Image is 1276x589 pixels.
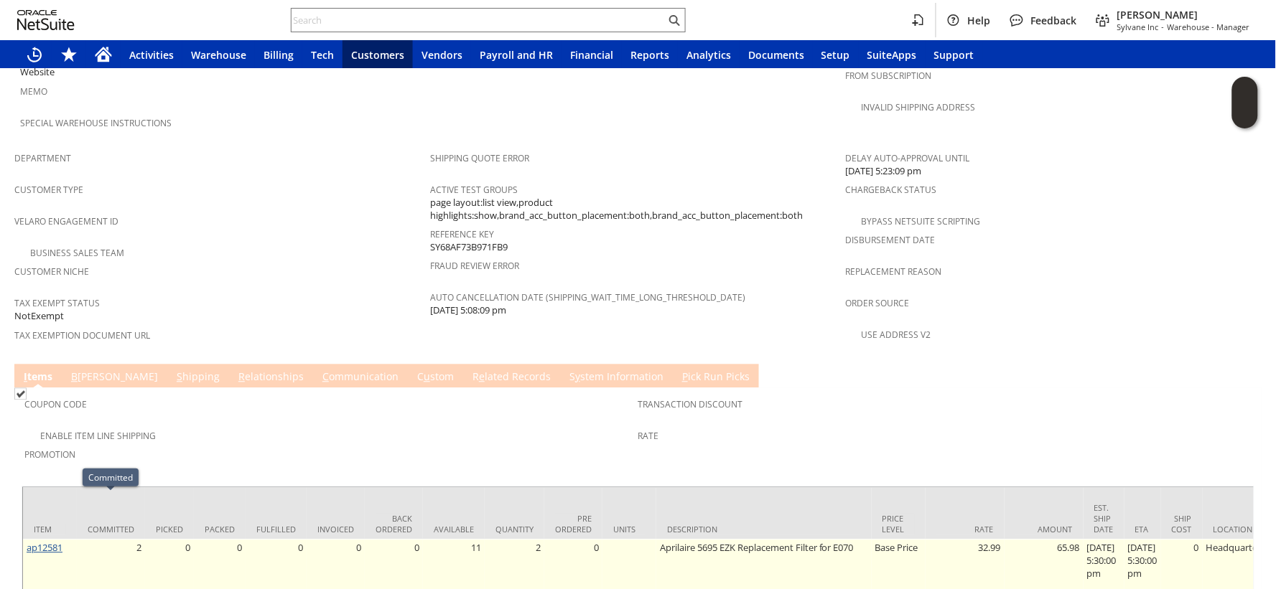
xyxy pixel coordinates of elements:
[846,235,936,247] a: Disbursement Date
[430,241,508,255] span: SY68AF73B971FB9
[264,48,294,62] span: Billing
[575,370,580,384] span: y
[1015,524,1073,535] div: Amount
[846,266,942,278] a: Replacement reason
[682,370,688,384] span: P
[14,388,27,400] img: Checked
[24,449,75,461] a: Promotion
[430,260,519,273] a: Fraud Review Error
[20,66,55,80] span: Website
[1232,77,1258,128] iframe: Click here to launch Oracle Guided Learning Help Panel
[173,370,223,386] a: Shipping
[883,514,915,535] div: Price Level
[613,524,646,535] div: Units
[1094,503,1114,535] div: Est. Ship Date
[27,542,62,555] a: ap12581
[413,40,471,69] a: Vendors
[26,46,43,63] svg: Recent Records
[177,370,182,384] span: S
[1117,22,1159,32] span: Sylvane Inc
[862,216,981,228] a: Bypass NetSuite Scripting
[686,48,731,62] span: Analytics
[430,153,529,165] a: Shipping Quote Error
[129,48,174,62] span: Activities
[430,197,839,223] span: page layout:list view,product highlights:show,brand_acc_button_placement:both,brand_acc_button_pl...
[14,216,118,228] a: Velaro Engagement ID
[322,370,329,384] span: C
[24,370,27,384] span: I
[343,40,413,69] a: Customers
[1214,524,1259,535] div: Location
[95,46,112,63] svg: Home
[622,40,678,69] a: Reports
[968,14,991,27] span: Help
[926,40,983,69] a: Support
[813,40,859,69] a: Setup
[88,524,134,535] div: Committed
[255,40,302,69] a: Billing
[182,40,255,69] a: Warehouse
[1236,367,1253,385] a: Unrolled view on
[88,471,133,484] div: Committed
[205,524,235,535] div: Packed
[20,86,47,98] a: Memo
[430,292,745,304] a: Auto Cancellation Date (shipping_wait_time_long_threshold_date)
[679,370,753,386] a: Pick Run Picks
[17,40,52,69] a: Recent Records
[14,298,100,310] a: Tax Exempt Status
[638,399,743,411] a: Transaction Discount
[867,48,917,62] span: SuiteApps
[20,370,56,386] a: Items
[859,40,926,69] a: SuiteApps
[235,370,307,386] a: Relationships
[302,40,343,69] a: Tech
[846,184,937,197] a: Chargeback Status
[311,48,334,62] span: Tech
[424,370,430,384] span: u
[630,48,669,62] span: Reports
[555,514,592,535] div: Pre Ordered
[376,514,412,535] div: Back Ordered
[30,248,124,260] a: Business Sales Team
[14,310,64,324] span: NotExempt
[638,430,659,443] a: Rate
[24,399,87,411] a: Coupon Code
[846,165,922,179] span: [DATE] 5:23:09 pm
[862,102,976,114] a: Invalid Shipping Address
[20,118,172,130] a: Special Warehouse Instructions
[238,370,245,384] span: R
[862,329,931,341] a: Use Address V2
[936,524,994,535] div: Rate
[821,48,850,62] span: Setup
[566,370,667,386] a: System Information
[292,11,666,29] input: Search
[1168,22,1250,32] span: Warehouse - Manager
[1172,514,1192,535] div: Ship Cost
[14,184,83,197] a: Customer Type
[1232,103,1258,129] span: Oracle Guided Learning Widget. To move around, please hold and drag
[1135,524,1150,535] div: ETA
[471,40,562,69] a: Payroll and HR
[846,70,932,83] a: From Subscription
[846,298,910,310] a: Order Source
[71,370,78,384] span: B
[67,370,162,386] a: B[PERSON_NAME]
[351,48,404,62] span: Customers
[469,370,554,386] a: Related Records
[422,48,462,62] span: Vendors
[319,370,402,386] a: Communication
[1117,8,1250,22] span: [PERSON_NAME]
[191,48,246,62] span: Warehouse
[667,524,861,535] div: Description
[14,153,71,165] a: Department
[740,40,813,69] a: Documents
[479,370,485,384] span: e
[678,40,740,69] a: Analytics
[480,48,553,62] span: Payroll and HR
[414,370,457,386] a: Custom
[562,40,622,69] a: Financial
[52,40,86,69] div: Shortcuts
[121,40,182,69] a: Activities
[317,524,354,535] div: Invoiced
[934,48,974,62] span: Support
